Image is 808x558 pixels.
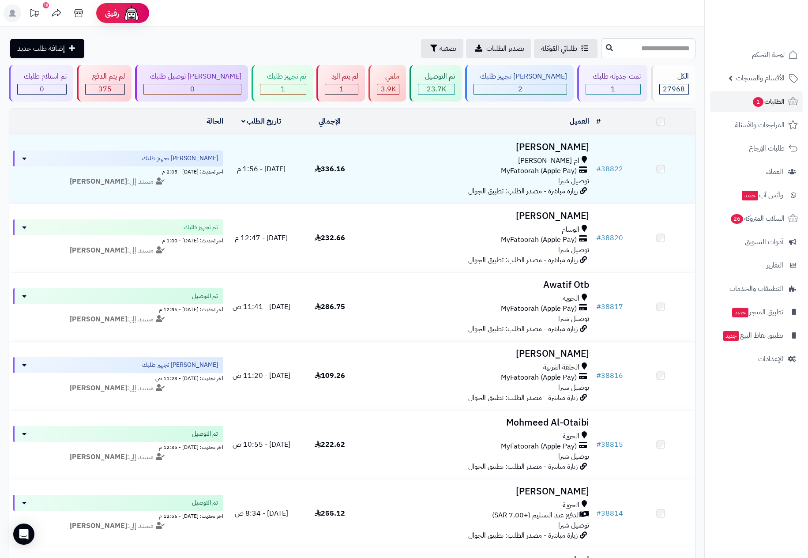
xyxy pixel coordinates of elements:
span: وآتس آب [741,189,783,201]
span: زيارة مباشرة - مصدر الطلب: تطبيق الجوال [468,530,578,541]
span: الدفع عند التسليم (+7.00 SAR) [492,510,580,520]
span: الوسام [562,225,579,235]
strong: [PERSON_NAME] [70,245,127,256]
div: اخر تحديث: [DATE] - 12:35 م [13,442,223,451]
a: تحديثات المنصة [23,4,45,24]
span: [DATE] - 10:55 ص [233,439,290,450]
a: الإعدادات [710,348,803,369]
span: جديد [732,308,748,317]
div: اخر تحديث: [DATE] - 11:23 ص [13,373,223,382]
span: 109.26 [315,370,345,381]
a: لم يتم الرد 1 [315,65,367,102]
button: تصفية [421,39,463,58]
span: 1 [611,84,615,94]
span: زيارة مباشرة - مصدر الطلب: تطبيق الجوال [468,324,578,334]
div: 2 [474,84,567,94]
span: 26 [731,214,743,224]
span: توصيل شبرا [558,451,589,462]
span: زيارة مباشرة - مصدر الطلب: تطبيق الجوال [468,392,578,403]
a: السلات المتروكة26 [710,208,803,229]
span: تم تجهيز طلبك [184,223,218,232]
span: [DATE] - 11:20 ص [233,370,290,381]
strong: [PERSON_NAME] [70,176,127,187]
span: 336.16 [315,164,345,174]
div: 1 [325,84,358,94]
span: التقارير [767,259,783,271]
h3: [PERSON_NAME] [368,142,589,152]
span: 1 [753,97,763,107]
div: 1 [260,84,305,94]
span: توصيل شبرا [558,382,589,393]
a: العميل [570,116,589,127]
div: اخر تحديث: [DATE] - 12:56 م [13,304,223,313]
a: #38822 [596,164,623,174]
a: [PERSON_NAME] توصيل طلبك 0 [133,65,250,102]
div: 23735 [418,84,454,94]
strong: [PERSON_NAME] [70,452,127,462]
a: وآتس آبجديد [710,185,803,206]
span: السلات المتروكة [730,212,785,225]
span: توصيل شبرا [558,245,589,255]
span: ام [PERSON_NAME] [518,156,579,166]
span: زيارة مباشرة - مصدر الطلب: تطبيق الجوال [468,255,578,265]
span: الحوية [563,431,579,441]
a: #38816 [596,370,623,381]
div: مسند إلى: [6,314,230,324]
span: 286.75 [315,302,345,312]
a: الكل27968 [649,65,697,102]
span: MyFatoorah (Apple Pay) [501,441,577,452]
span: 27968 [663,84,685,94]
span: 0 [40,84,44,94]
a: الطلبات1 [710,91,803,112]
a: تاريخ الطلب [241,116,282,127]
div: تمت جدولة طلبك [586,72,640,82]
span: تصدير الطلبات [486,43,524,54]
h3: [PERSON_NAME] [368,349,589,359]
span: [DATE] - 8:34 ص [235,508,288,519]
h3: [PERSON_NAME] [368,211,589,221]
a: #38820 [596,233,623,243]
span: [DATE] - 12:47 م [235,233,288,243]
a: إضافة طلب جديد [10,39,84,58]
span: الأقسام والمنتجات [736,72,785,84]
div: [PERSON_NAME] توصيل طلبك [143,72,241,82]
a: تم تجهيز طلبك 1 [250,65,314,102]
span: [DATE] - 11:41 ص [233,302,290,312]
a: الإجمالي [319,116,341,127]
strong: [PERSON_NAME] [70,520,127,531]
div: لم يتم الرد [325,72,358,82]
a: تم التوصيل 23.7K [408,65,463,102]
span: 255.12 [315,508,345,519]
span: 0 [190,84,195,94]
span: 222.62 [315,439,345,450]
h3: Awatif Otb [368,280,589,290]
a: تمت جدولة طلبك 1 [575,65,649,102]
span: تم التوصيل [192,292,218,301]
div: لم يتم الدفع [85,72,124,82]
div: مسند إلى: [6,177,230,187]
div: مسند إلى: [6,452,230,462]
span: # [596,164,601,174]
span: MyFatoorah (Apple Pay) [501,373,577,383]
div: اخر تحديث: [DATE] - 1:00 م [13,235,223,245]
div: 0 [18,84,66,94]
div: الكل [659,72,689,82]
span: 3.9K [381,84,396,94]
span: # [596,439,601,450]
div: اخر تحديث: [DATE] - 12:56 م [13,511,223,520]
span: # [596,302,601,312]
div: تم استلام طلبك [17,72,67,82]
span: # [596,370,601,381]
span: تم التوصيل [192,430,218,438]
div: Open Intercom Messenger [13,524,34,545]
span: الطلبات [752,95,785,108]
a: # [596,116,601,127]
div: 0 [144,84,241,94]
span: الحوية [563,294,579,304]
div: مسند إلى: [6,521,230,531]
span: MyFatoorah (Apple Pay) [501,235,577,245]
span: الحلقة الغربية [543,362,579,373]
div: 10 [43,2,49,8]
span: الإعدادات [758,353,783,365]
a: تطبيق نقاط البيعجديد [710,325,803,346]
